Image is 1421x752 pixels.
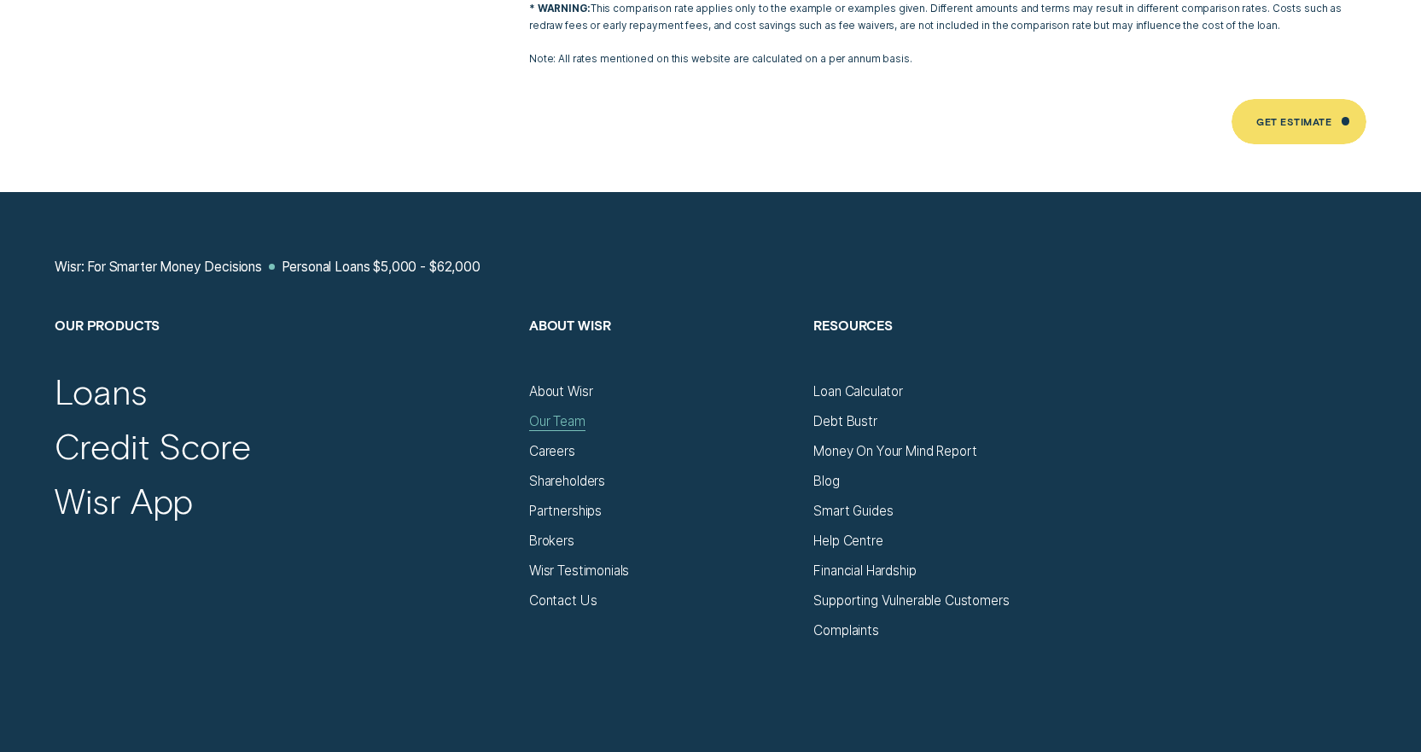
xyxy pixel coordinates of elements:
[529,473,605,489] a: Shareholders
[813,413,876,429] a: Debt Bustr
[55,424,251,468] a: Credit Score
[529,413,585,429] a: Our Team
[813,317,1081,384] h2: Resources
[813,563,916,579] a: Financial Hardship
[529,1,1366,34] p: This comparison rate applies only to the example or examples given. Different amounts and terms m...
[55,317,512,384] h2: Our Products
[813,592,1009,609] a: Supporting Vulnerable Customers
[813,443,976,459] a: Money On Your Mind Report
[529,443,575,459] a: Careers
[529,317,797,384] h2: About Wisr
[813,383,903,399] a: Loan Calculator
[529,563,629,579] a: Wisr Testimonials
[55,479,193,522] a: Wisr App
[529,51,1366,67] p: Note: All rates mentioned on this website are calculated on a per annum basis.
[529,533,574,549] a: Brokers
[55,370,148,413] a: Loans
[813,533,882,549] a: Help Centre
[529,592,597,609] a: Contact Us
[813,622,878,638] a: Complaints
[55,259,262,275] a: Wisr: For Smarter Money Decisions
[529,503,602,519] a: Partnerships
[282,259,480,275] a: Personal Loans $5,000 - $62,000
[1232,99,1366,143] a: Get Estimate
[813,503,893,519] a: Smart Guides
[529,383,592,399] a: About Wisr
[529,3,591,15] strong: * WARNING:
[813,473,839,489] a: Blog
